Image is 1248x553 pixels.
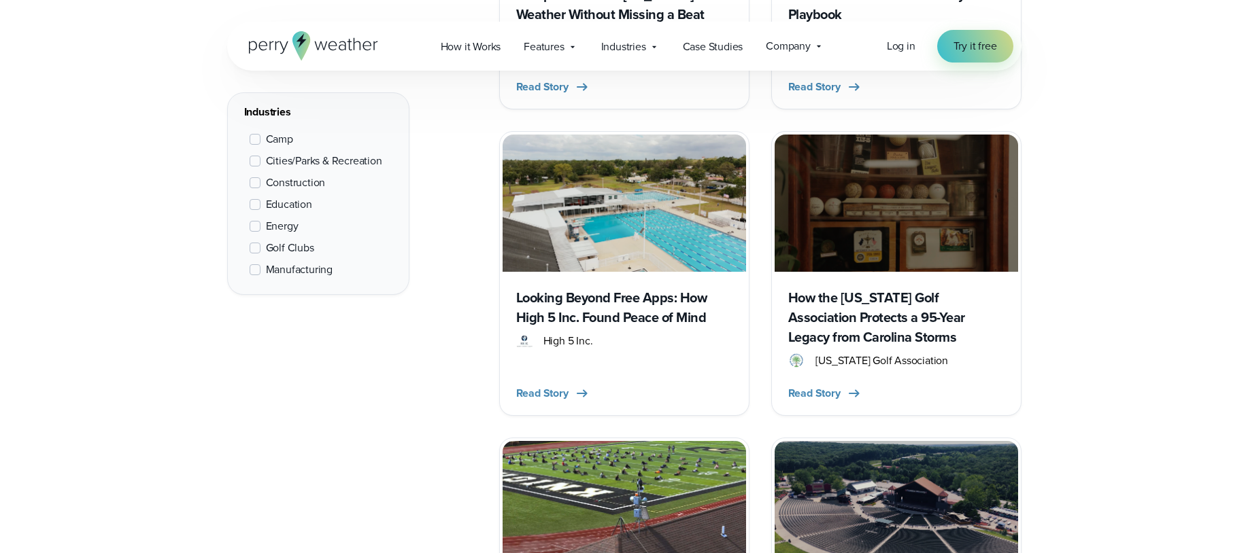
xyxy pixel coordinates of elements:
img: SCGA [788,353,805,369]
span: Cities/Parks & Recreation [266,153,382,169]
span: High 5 Inc. [543,333,593,349]
span: Read Story [788,79,841,95]
div: Industries [244,104,392,120]
span: Construction [266,175,326,191]
span: Golf Clubs [266,240,314,256]
a: High 5 inc. Looking Beyond Free Apps: How High 5 Inc. Found Peace of Mind High 5 Inc High 5 Inc. ... [499,131,749,415]
img: High 5 inc. [503,135,746,271]
h3: Looking Beyond Free Apps: How High 5 Inc. Found Peace of Mind [516,288,732,327]
span: Energy [266,218,299,234]
a: Case Studies [671,33,755,60]
a: Log in [887,38,915,54]
span: [US_STATE] Golf Association [815,353,948,369]
button: Read Story [788,79,862,95]
span: Camp [266,131,293,147]
span: Manufacturing [266,262,333,278]
span: Education [266,196,312,213]
span: Industries [601,39,646,55]
span: Read Story [516,385,569,402]
span: Try it free [954,38,997,54]
span: Company [766,38,811,54]
a: Try it free [937,30,1013,63]
button: Read Story [516,385,590,402]
button: Read Story [788,385,862,402]
img: High 5 Inc [516,333,533,349]
span: Read Story [516,79,569,95]
span: Features [524,39,564,55]
h3: How the [US_STATE] Golf Association Protects a 95-Year Legacy from Carolina Storms [788,288,1005,347]
a: How the [US_STATE] Golf Association Protects a 95-Year Legacy from Carolina Storms SCGA [US_STATE... [771,131,1022,415]
a: How it Works [429,33,513,60]
span: Case Studies [683,39,743,55]
button: Read Story [516,79,590,95]
span: Read Story [788,385,841,402]
span: How it Works [441,39,501,55]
